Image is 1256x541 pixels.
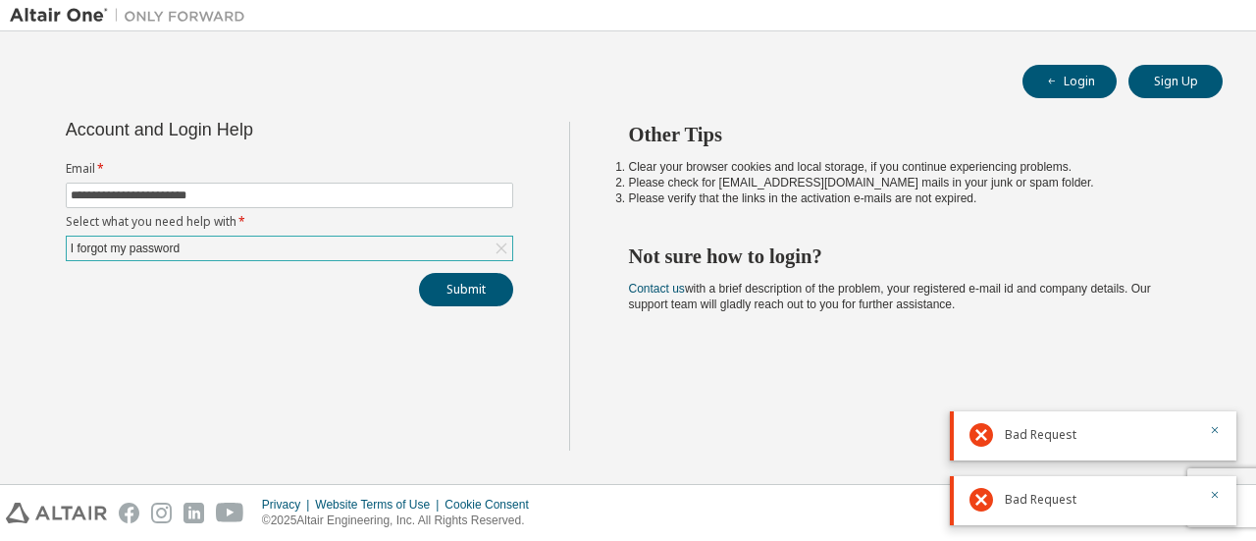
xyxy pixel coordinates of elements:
div: Privacy [262,497,315,513]
li: Clear your browser cookies and local storage, if you continue experiencing problems. [629,159,1188,175]
img: instagram.svg [151,503,172,523]
div: I forgot my password [68,238,183,259]
button: Sign Up [1128,65,1223,98]
div: Account and Login Help [66,122,424,137]
div: Cookie Consent [445,497,540,513]
a: Contact us [629,282,685,296]
span: Bad Request [1005,427,1076,443]
label: Select what you need help with [66,214,513,230]
span: with a brief description of the problem, your registered e-mail id and company details. Our suppo... [629,282,1151,311]
p: © 2025 Altair Engineering, Inc. All Rights Reserved. [262,513,541,529]
label: Email [66,161,513,177]
img: facebook.svg [119,503,139,523]
button: Login [1022,65,1117,98]
div: Website Terms of Use [315,497,445,513]
h2: Other Tips [629,122,1188,147]
img: linkedin.svg [183,503,204,523]
img: Altair One [10,6,255,26]
li: Please check for [EMAIL_ADDRESS][DOMAIN_NAME] mails in your junk or spam folder. [629,175,1188,190]
span: Bad Request [1005,492,1076,508]
div: I forgot my password [67,237,512,260]
img: altair_logo.svg [6,503,107,523]
h2: Not sure how to login? [629,243,1188,269]
button: Submit [419,273,513,306]
li: Please verify that the links in the activation e-mails are not expired. [629,190,1188,206]
img: youtube.svg [216,503,244,523]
